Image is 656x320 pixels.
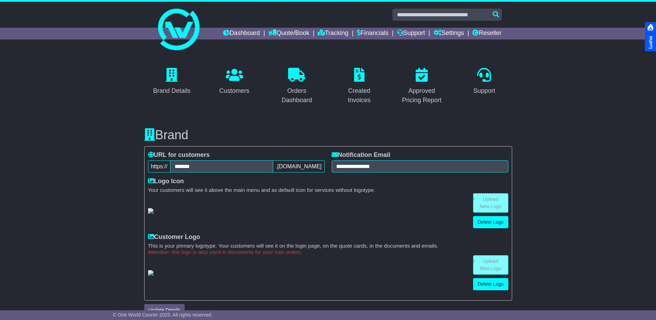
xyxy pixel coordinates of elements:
[394,65,450,107] a: Approved Pricing Report
[357,28,388,39] a: Financials
[148,233,200,241] label: Customer Logo
[332,151,390,159] label: Notification Email
[473,255,508,275] a: Upload New Logo
[223,28,260,39] a: Dashboard
[148,151,210,159] label: URL for customers
[434,28,464,39] a: Settings
[273,160,324,172] span: .[DOMAIN_NAME]
[219,86,249,96] div: Customers
[148,178,184,185] label: Logo Icon
[268,28,309,39] a: Quote/Book
[473,278,508,290] a: Delete Logo
[473,86,495,96] div: Support
[469,65,500,98] a: Support
[473,193,508,213] a: Upload New Logo
[113,312,213,318] span: © One World Courier 2025. All rights reserved.
[398,86,445,105] div: Approved Pricing Report
[144,304,185,316] button: Update Details
[269,65,325,107] a: Orders Dashboard
[148,160,170,172] span: https://
[332,65,387,107] a: Created Invoices
[144,128,512,142] h3: Brand
[473,216,508,228] a: Delete Logo
[397,28,425,39] a: Support
[336,86,383,105] div: Created Invoices
[153,86,191,96] div: Brand Details
[148,270,154,276] img: GetCustomerLogo
[148,187,508,193] small: Your customers will see it above the main menu and as default icon for services without logotype.
[318,28,348,39] a: Tracking
[148,243,508,249] small: This is your primary logotype. Your customers will see it on the login page, on the quote cards, ...
[148,208,154,214] img: GetResellerIconLogo
[274,86,320,105] div: Orders Dashboard
[148,249,508,255] small: Attention: this logo is also used in documents for your own orders.
[472,28,501,39] a: Reseller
